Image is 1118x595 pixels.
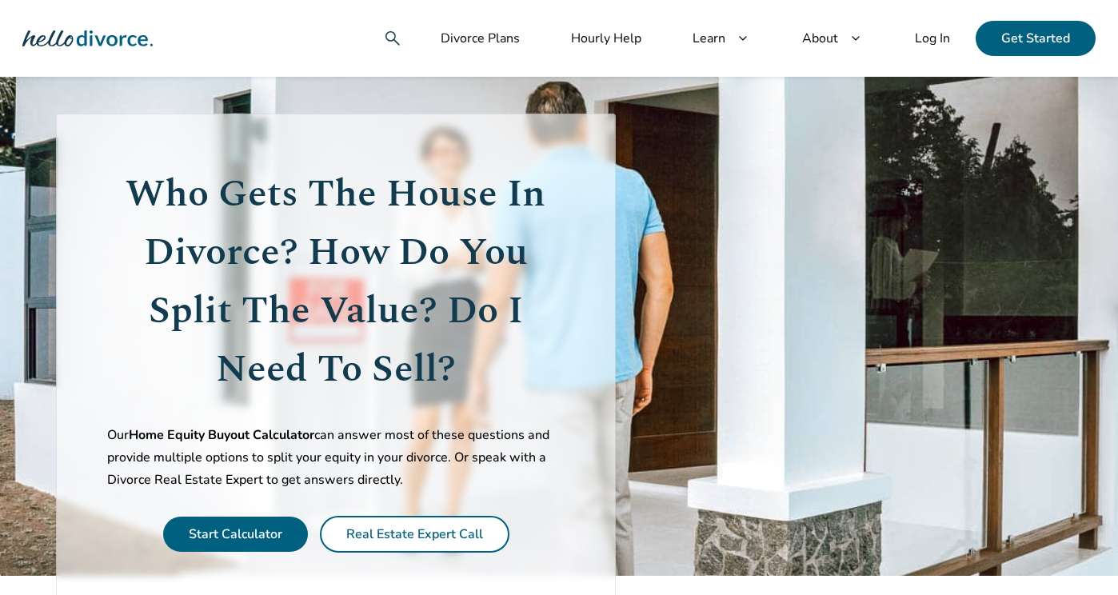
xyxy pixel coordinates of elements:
a: Log In [889,21,976,56]
p: Our can answer most of these questions and provide multiple options to split your equity in your ... [107,424,565,491]
span: search [383,29,402,48]
a: Learnkeyboard_arrow_down [667,21,777,56]
span: keyboard_arrow_down [735,30,751,46]
a: Real Estate Expert Call [346,525,483,543]
a: Start Calculator [189,525,282,543]
a: Divorce Plans [415,21,545,56]
span: Home Equity Buyout Calculator [129,426,314,444]
a: Aboutkeyboard_arrow_down [777,21,889,56]
a: Hourly Help [545,21,667,56]
span: keyboard_arrow_down [848,30,864,46]
a: Get Started [976,21,1096,56]
h1: Who Gets The House In Divorce? How Do You Split The Value? Do I Need To Sell? [107,165,565,398]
